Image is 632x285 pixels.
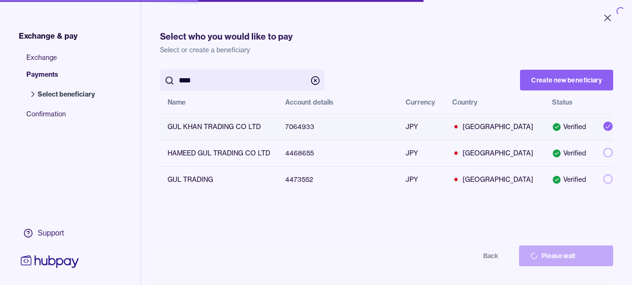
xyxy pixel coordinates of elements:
td: GUL KHAN TRADING CO LTD [160,114,278,140]
td: 4468655 [278,140,398,166]
span: [GEOGRAPHIC_DATA] [452,175,537,184]
a: Support [19,223,81,243]
span: Exchange [26,53,104,70]
button: Create new beneficiary [520,70,613,90]
div: Verified [552,175,588,184]
span: Select beneficiary [38,90,95,99]
th: Status [544,91,595,114]
h1: Select who you would like to pay [160,30,613,43]
span: [GEOGRAPHIC_DATA] [452,122,537,131]
td: HAMEED GUL TRADING CO LTD [160,140,278,166]
p: Select or create a beneficiary [160,45,613,55]
td: 7064933 [278,114,398,140]
span: Payments [26,70,104,87]
div: Verified [552,148,588,158]
div: Verified [552,122,588,131]
th: Name [160,91,278,114]
th: Country [445,91,544,114]
span: Confirmation [26,109,104,126]
td: GUL TRADING [160,166,278,193]
th: Currency [398,91,445,114]
td: JPY [398,166,445,193]
td: 4473552 [278,166,398,193]
span: [GEOGRAPHIC_DATA] [452,148,537,158]
button: Close [591,8,624,28]
input: search [179,70,306,91]
div: Support [38,228,64,238]
td: JPY [398,140,445,166]
span: Exchange & pay [19,30,78,41]
td: JPY [398,114,445,140]
th: Account details [278,91,398,114]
